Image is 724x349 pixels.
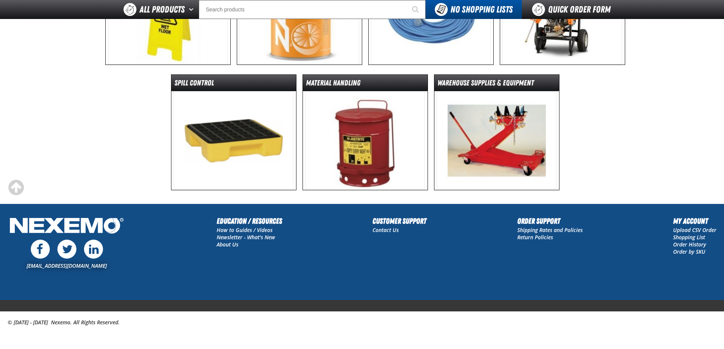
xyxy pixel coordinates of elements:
span: All Products [139,3,185,16]
a: Order History [673,241,706,248]
a: Contact Us [372,226,399,234]
h2: My Account [673,215,716,227]
a: Material Handling [303,74,428,190]
img: Spill Control [174,91,293,190]
h2: Order Support [517,215,583,227]
a: How to Guides / Videos [217,226,272,234]
a: Shopping List [673,234,705,241]
a: Spill Control [171,74,296,190]
h2: Customer Support [372,215,426,227]
dt: Warehouse Supplies & Equipment [434,78,559,91]
span: No Shopping Lists [450,4,513,15]
a: Return Policies [517,234,553,241]
a: Newsletter - What's New [217,234,275,241]
a: Order by SKU [673,248,705,255]
dt: Material Handling [303,78,428,91]
div: Scroll to the top [8,179,24,196]
a: Upload CSV Order [673,226,716,234]
a: [EMAIL_ADDRESS][DOMAIN_NAME] [27,262,107,269]
h2: Education / Resources [217,215,282,227]
a: About Us [217,241,238,248]
a: Warehouse Supplies & Equipment [434,74,559,190]
img: Warehouse Supplies & Equipment [437,91,556,190]
img: Material Handling [305,91,425,190]
dt: Spill Control [171,78,296,91]
a: Shipping Rates and Policies [517,226,583,234]
img: Nexemo Logo [8,215,126,238]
